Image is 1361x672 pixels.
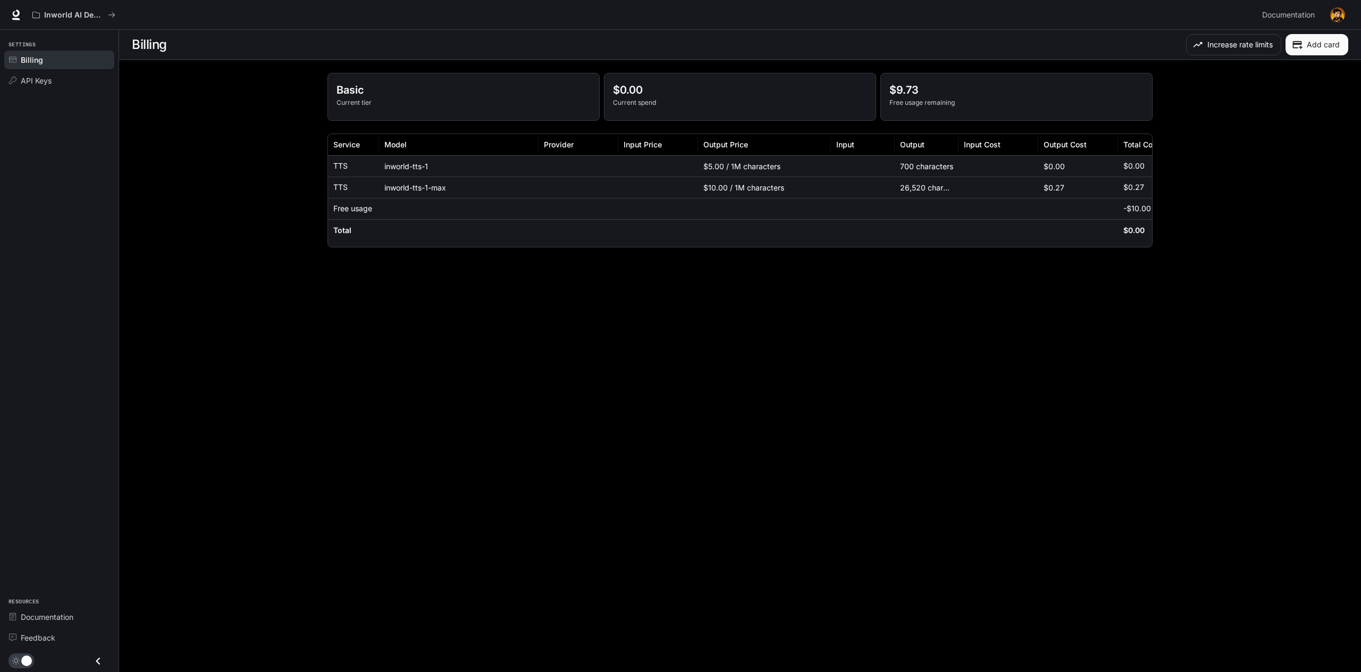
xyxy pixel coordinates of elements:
[21,75,52,86] span: API Keys
[21,54,43,65] span: Billing
[624,140,662,149] div: Input Price
[703,140,748,149] div: Output Price
[1123,161,1145,171] p: $0.00
[44,11,104,20] p: Inworld AI Demos
[889,98,1144,107] p: Free usage remaining
[1123,225,1145,236] h6: $0.00
[4,628,114,647] a: Feedback
[4,71,114,90] a: API Keys
[964,140,1001,149] div: Input Cost
[613,82,867,98] p: $0.00
[21,611,73,623] span: Documentation
[4,608,114,626] a: Documentation
[544,140,574,149] div: Provider
[889,82,1144,98] p: $9.73
[836,140,854,149] div: Input
[337,98,591,107] p: Current tier
[1038,177,1118,198] div: $0.27
[333,161,348,171] p: TTS
[1186,34,1281,55] button: Increase rate limits
[895,155,959,177] div: 700 characters
[1044,140,1087,149] div: Output Cost
[698,155,831,177] div: $5.00 / 1M characters
[379,155,539,177] div: inworld-tts-1
[333,140,360,149] div: Service
[337,82,591,98] p: Basic
[86,650,110,672] button: Close drawer
[21,632,55,643] span: Feedback
[333,182,348,193] p: TTS
[1286,34,1348,55] button: Add card
[28,4,120,26] button: All workspaces
[1327,4,1348,26] button: User avatar
[333,225,351,236] h6: Total
[4,51,114,69] a: Billing
[132,34,167,55] h1: Billing
[1123,140,1160,149] div: Total Cost
[613,98,867,107] p: Current spend
[1262,9,1315,22] span: Documentation
[1258,4,1323,26] a: Documentation
[333,203,372,214] p: Free usage
[895,177,959,198] div: 26,520 characters
[900,140,925,149] div: Output
[379,177,539,198] div: inworld-tts-1-max
[1123,203,1151,214] p: -$10.00
[1330,7,1345,22] img: User avatar
[384,140,407,149] div: Model
[1123,182,1144,193] p: $0.27
[698,177,831,198] div: $10.00 / 1M characters
[21,654,32,666] span: Dark mode toggle
[1038,155,1118,177] div: $0.00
